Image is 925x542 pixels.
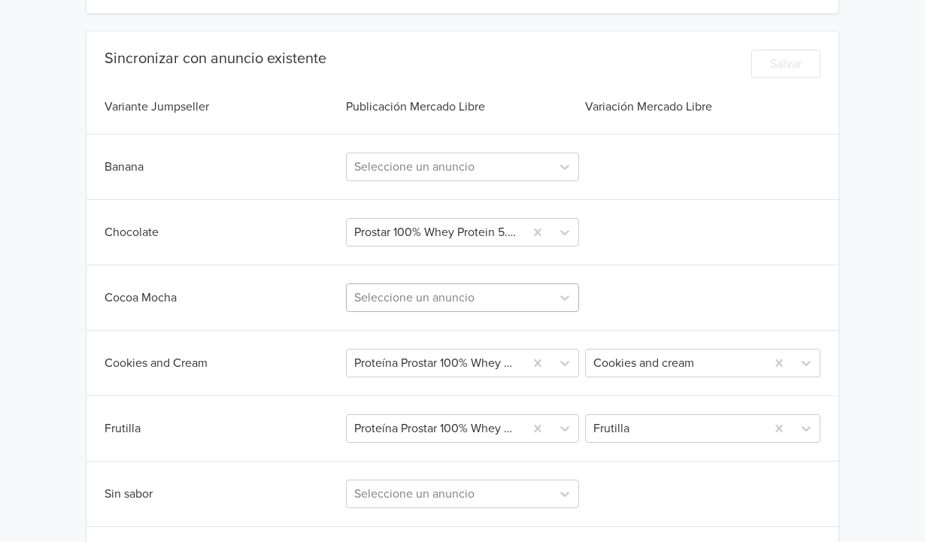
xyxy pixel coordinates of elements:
[751,50,820,78] button: Salvar
[105,419,343,438] div: Frutilla
[105,354,343,372] div: Cookies and Cream
[105,158,343,176] div: Banana
[105,98,343,116] div: Variante Jumpseller
[582,98,820,116] div: Variación Mercado Libre
[105,50,326,68] div: Sincronizar con anuncio existente
[105,223,343,241] div: Chocolate
[105,289,343,307] div: Cocoa Mocha
[343,98,581,116] div: Publicación Mercado Libre
[105,485,343,503] div: Sin sabor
